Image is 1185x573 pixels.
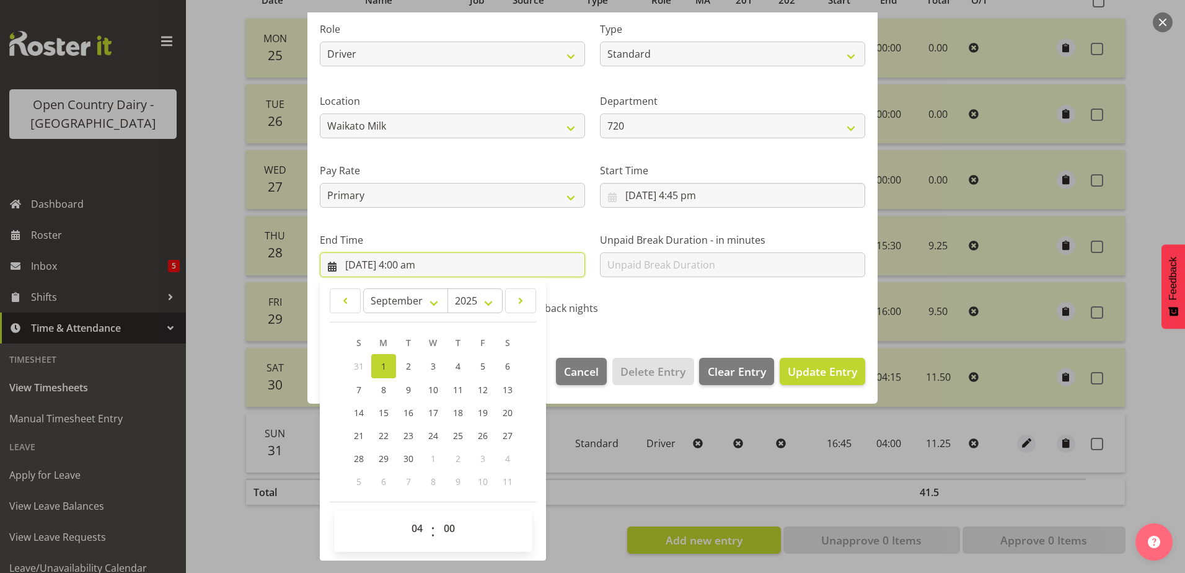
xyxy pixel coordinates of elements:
label: Department [600,94,865,109]
label: Start Time [600,163,865,178]
span: W [429,337,437,349]
span: 13 [503,384,513,396]
button: Feedback - Show survey [1161,244,1185,329]
a: 2 [396,354,421,378]
span: 1 [381,360,386,372]
a: 5 [470,354,495,378]
span: Call back nights [519,302,598,314]
span: T [406,337,411,349]
span: 16 [403,407,413,419]
span: 25 [453,430,463,442]
a: 15 [371,401,396,424]
span: Feedback [1168,257,1179,300]
span: 5 [356,476,361,487]
a: 25 [446,424,470,447]
span: 3 [431,360,436,372]
span: 7 [356,384,361,396]
label: Unpaid Break Duration - in minutes [600,233,865,247]
span: 2 [406,360,411,372]
span: 8 [431,476,436,487]
span: 8 [381,384,386,396]
span: 6 [505,360,510,372]
button: Cancel [556,358,607,385]
span: 5 [480,360,485,372]
a: 22 [371,424,396,447]
img: help-xxl-2.png [1148,536,1160,548]
a: 29 [371,447,396,470]
span: 4 [456,360,460,372]
span: Cancel [564,363,599,380]
button: Clear Entry [699,358,773,385]
a: 16 [396,401,421,424]
a: 14 [346,401,371,424]
span: : [431,516,435,547]
a: 6 [495,354,520,378]
span: 26 [478,430,488,442]
label: Type [600,22,865,37]
span: 11 [503,476,513,487]
a: 23 [396,424,421,447]
span: 9 [406,384,411,396]
span: 4 [505,453,510,464]
a: 1 [371,354,396,378]
a: 30 [396,447,421,470]
a: 20 [495,401,520,424]
span: M [379,337,387,349]
span: Update Entry [788,364,857,379]
span: Delete Entry [620,363,685,380]
span: 30 [403,453,413,464]
span: 21 [354,430,364,442]
span: 14 [354,407,364,419]
label: End Time [320,233,585,247]
span: F [480,337,485,349]
a: 4 [446,354,470,378]
label: Role [320,22,585,37]
a: 24 [421,424,446,447]
span: 1 [431,453,436,464]
input: Click to select... [600,183,865,208]
a: 3 [421,354,446,378]
span: 11 [453,384,463,396]
span: Clear Entry [708,363,766,380]
span: 3 [480,453,485,464]
span: 18 [453,407,463,419]
span: 20 [503,407,513,419]
a: 9 [396,378,421,401]
span: S [356,337,361,349]
a: 21 [346,424,371,447]
a: 26 [470,424,495,447]
a: 10 [421,378,446,401]
span: 6 [381,476,386,487]
a: 11 [446,378,470,401]
input: Click to select... [320,252,585,277]
span: 2 [456,453,460,464]
a: 28 [346,447,371,470]
a: 12 [470,378,495,401]
button: Delete Entry [612,358,694,385]
span: 7 [406,476,411,487]
span: 15 [379,407,389,419]
span: 22 [379,430,389,442]
span: 12 [478,384,488,396]
span: 9 [456,476,460,487]
span: 23 [403,430,413,442]
a: 19 [470,401,495,424]
label: Pay Rate [320,163,585,178]
span: 19 [478,407,488,419]
span: S [505,337,510,349]
a: 17 [421,401,446,424]
span: 28 [354,453,364,464]
a: 7 [346,378,371,401]
span: 10 [478,476,488,487]
span: 29 [379,453,389,464]
span: 10 [428,384,438,396]
label: Location [320,94,585,109]
span: 27 [503,430,513,442]
a: 27 [495,424,520,447]
span: 17 [428,407,438,419]
a: 18 [446,401,470,424]
span: 31 [354,360,364,372]
span: T [456,337,460,349]
input: Unpaid Break Duration [600,252,865,277]
a: 8 [371,378,396,401]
